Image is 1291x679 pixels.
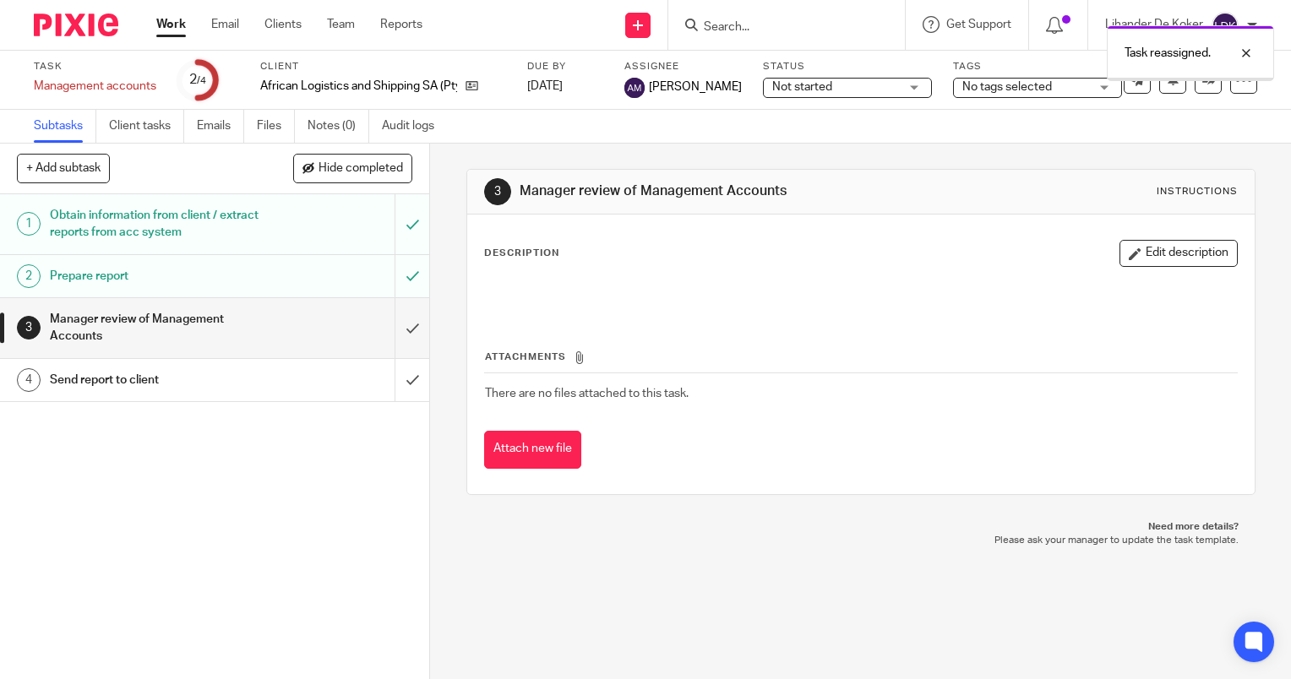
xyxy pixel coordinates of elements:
[197,76,206,85] small: /4
[484,247,559,260] p: Description
[257,110,295,143] a: Files
[484,431,581,469] button: Attach new file
[17,264,41,288] div: 2
[527,80,563,92] span: [DATE]
[211,16,239,33] a: Email
[50,203,269,246] h1: Obtain information from client / extract reports from acc system
[109,110,184,143] a: Client tasks
[327,16,355,33] a: Team
[17,212,41,236] div: 1
[260,78,457,95] p: African Logistics and Shipping SA (Pty) Ltd
[260,60,506,73] label: Client
[50,263,269,289] h1: Prepare report
[962,81,1052,93] span: No tags selected
[1212,12,1239,39] img: svg%3E
[50,307,269,350] h1: Manager review of Management Accounts
[483,534,1239,547] p: Please ask your manager to update the task template.
[50,367,269,393] h1: Send report to client
[485,352,566,361] span: Attachments
[1125,45,1211,62] p: Task reassigned.
[308,110,369,143] a: Notes (0)
[624,60,742,73] label: Assignee
[483,520,1239,534] p: Need more details?
[34,78,156,95] div: Management accounts
[34,110,96,143] a: Subtasks
[624,78,645,98] img: svg%3E
[772,81,832,93] span: Not started
[34,60,156,73] label: Task
[527,60,603,73] label: Due by
[1157,185,1238,198] div: Instructions
[17,154,110,182] button: + Add subtask
[156,16,186,33] a: Work
[382,110,447,143] a: Audit logs
[484,178,511,205] div: 3
[380,16,422,33] a: Reports
[649,79,742,95] span: [PERSON_NAME]
[197,110,244,143] a: Emails
[520,182,896,200] h1: Manager review of Management Accounts
[17,368,41,392] div: 4
[293,154,412,182] button: Hide completed
[319,162,403,176] span: Hide completed
[1119,240,1238,267] button: Edit description
[34,14,118,36] img: Pixie
[264,16,302,33] a: Clients
[485,388,689,399] span: There are no files attached to this task.
[17,316,41,339] div: 3
[189,70,206,90] div: 2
